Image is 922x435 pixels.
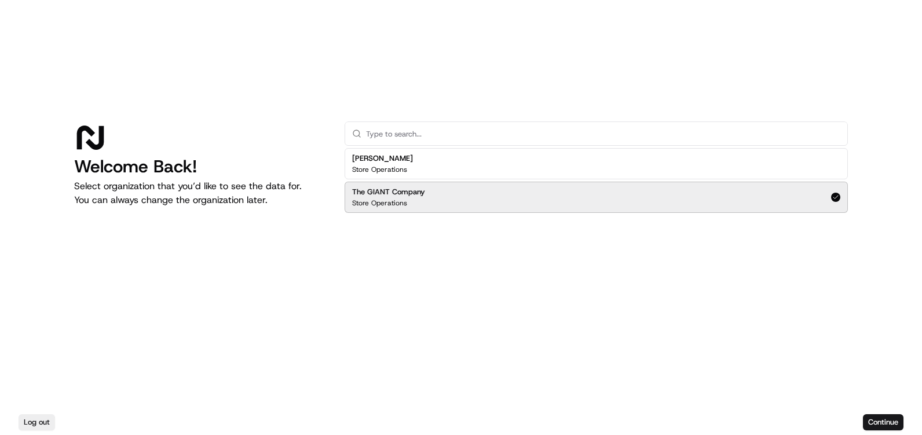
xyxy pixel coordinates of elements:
h1: Welcome Back! [74,156,326,177]
button: Log out [19,414,55,430]
h2: [PERSON_NAME] [352,153,413,164]
h2: The GIANT Company [352,187,425,197]
div: Suggestions [345,146,848,215]
button: Continue [863,414,903,430]
p: Store Operations [352,198,407,208]
p: Select organization that you’d like to see the data for. You can always change the organization l... [74,179,326,207]
p: Store Operations [352,165,407,174]
input: Type to search... [366,122,840,145]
